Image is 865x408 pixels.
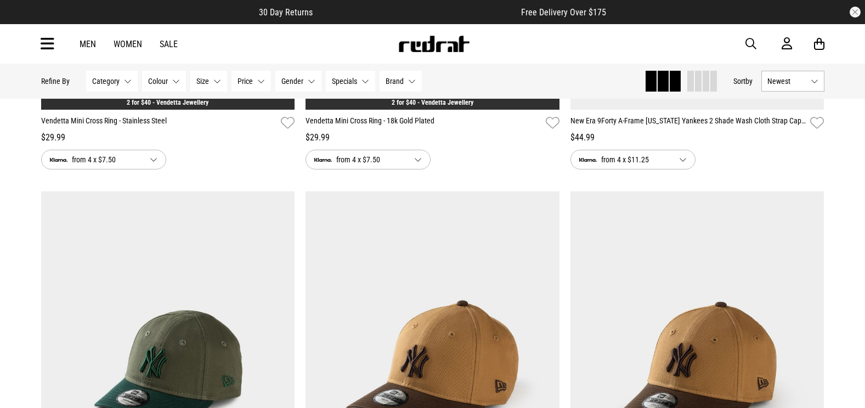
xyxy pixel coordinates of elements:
[80,39,96,49] a: Men
[314,158,332,162] img: logo-klarna.svg
[114,39,142,49] a: Women
[335,7,499,18] iframe: Customer reviews powered by Trustpilot
[259,7,313,18] span: 30 Day Returns
[9,4,42,37] button: Open LiveChat chat widget
[50,153,141,166] span: from 4 x $7.50
[92,77,120,86] span: Category
[314,153,405,166] span: from 4 x $7.50
[521,7,606,18] span: Free Delivery Over $175
[41,131,295,144] div: $29.99
[281,77,303,86] span: Gender
[570,115,806,131] a: New Era 9Forty A-Frame [US_STATE] Yankees 2 Shade Wash Cloth Strap Cap - Kids
[127,99,208,106] a: 2 for $40 - Vendetta Jewellery
[332,77,357,86] span: Specials
[196,77,209,86] span: Size
[326,71,375,92] button: Specials
[142,71,186,92] button: Colour
[398,36,470,52] img: Redrat logo
[50,158,67,162] img: logo-klarna.svg
[306,150,431,169] button: from 4 x $7.50
[579,153,670,166] span: from 4 x $11.25
[148,77,168,86] span: Colour
[231,71,271,92] button: Price
[86,71,138,92] button: Category
[160,39,178,49] a: Sale
[579,158,597,162] img: logo-klarna.svg
[41,77,70,86] p: Refine By
[41,115,277,131] a: Vendetta Mini Cross Ring - Stainless Steel
[41,150,166,169] button: from 4 x $7.50
[380,71,422,92] button: Brand
[745,77,753,86] span: by
[275,71,321,92] button: Gender
[570,131,824,144] div: $44.99
[306,131,559,144] div: $29.99
[238,77,253,86] span: Price
[761,71,824,92] button: Newest
[570,150,696,169] button: from 4 x $11.25
[733,75,753,88] button: Sortby
[190,71,227,92] button: Size
[306,115,541,131] a: Vendetta Mini Cross Ring - 18k Gold Plated
[386,77,404,86] span: Brand
[767,77,806,86] span: Newest
[392,99,473,106] a: 2 for $40 - Vendetta Jewellery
